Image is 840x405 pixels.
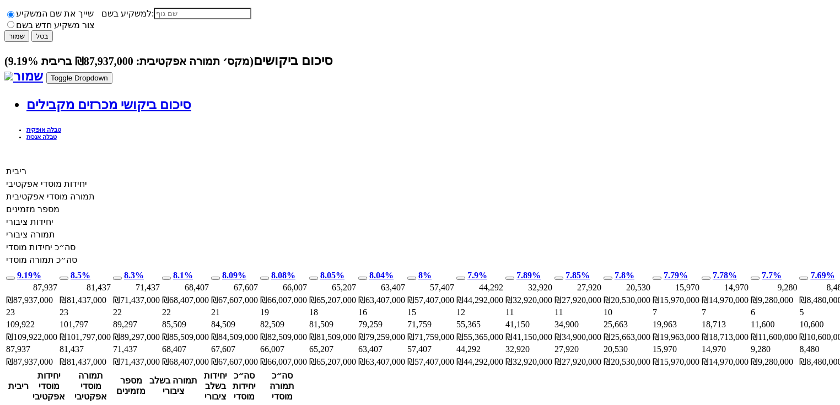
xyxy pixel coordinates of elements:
td: יחידות ציבורי [358,319,406,330]
td: מספר מזמינים [161,307,209,318]
td: תמורה ציבורי [701,331,749,343]
label: צור משקיע חדש בשם [4,20,103,30]
td: תמורה ציבורי [358,331,406,343]
td: יחידות ציבורי [505,319,553,330]
td: יחידות אפקטיבי [309,282,357,293]
td: סה״כ יחידות [6,344,58,355]
td: תמורה אפקטיבית [456,294,504,306]
td: סה״כ יחידות [407,344,455,355]
td: סה״כ יחידות [554,344,602,355]
td: סה״כ יחידות [701,344,749,355]
a: 7.7% [762,271,782,280]
td: יחידות ציבורי [260,319,308,330]
td: תמורה ציבורי [211,331,259,343]
a: 7.79% [664,271,688,280]
td: מספר מזמינים [603,307,651,318]
td: תמורה ציבורי [407,331,455,343]
th: תמורה מוסדי אפקטיבי : activate to sort column ascending [67,370,115,402]
td: סה״כ תמורה [161,356,209,368]
td: תמורה ציבורי [6,331,58,343]
td: סה״כ יחידות [260,344,308,355]
td: סה״כ תמורה [211,356,259,368]
td: סה״כ תמורה [750,356,798,368]
td: תמורה ציבורי [750,331,798,343]
td: יחידות ציבורי [456,319,504,330]
td: יחידות אפקטיבי [59,282,111,293]
td: תמורה אפקטיבית [750,294,798,306]
th: סה״כ יחידות מוסדי : activate to sort column ascending [231,370,257,402]
a: 8% [418,271,432,280]
td: תמורה ציבורי [6,229,95,240]
td: מספר מזמינים [260,307,308,318]
td: סה״כ יחידות [505,344,553,355]
td: מספר מזמינים [701,307,749,318]
td: סה״כ תמורה [701,356,749,368]
a: 8.3% [124,271,144,280]
td: יחידות ציבורי [750,319,798,330]
td: תמורה אפקטיבית [211,294,259,306]
td: יחידות אפקטיבי [505,282,553,293]
a: 8.5% [71,271,90,280]
td: יחידות ציבורי [309,319,357,330]
td: תמורה אפקטיבית [309,294,357,306]
td: סה״כ תמורה [505,356,553,368]
td: סה״כ תמורה [358,356,406,368]
td: סה״כ יחידות [456,344,504,355]
td: מספר מזמינים [407,307,455,318]
a: טבלה אופקית [26,126,61,133]
td: תמורה אפקטיבית [358,294,406,306]
td: יחידות ציבורי [652,319,700,330]
th: יחידות בשלב ציבורי : activate to sort column ascending [201,370,230,402]
td: ריבית [6,165,95,177]
span: Toggle Dropdown [51,74,108,82]
td: תמורה ציבורי [554,331,602,343]
td: מספר מזמינים [652,307,700,318]
th: יחידות מוסדי אפקטיבי : activate to sort column ascending [32,370,66,402]
td: תמורה ציבורי [112,331,160,343]
td: סה״כ יחידות מוסדי [6,241,95,253]
td: מספר מזמינים [358,307,406,318]
td: סה״כ תמורה [309,356,357,368]
td: סה״כ תמורה [6,356,58,368]
small: (מקס׳ תמורה אפקטיבית: ₪87,937,000 בריבית 9.19%) [4,55,254,67]
td: סה״כ תמורה [407,356,455,368]
th: ריבית : activate to sort column descending [6,370,31,402]
td: יחידות מוסדי אפקטיבי [6,178,95,190]
td: תמורה אפקטיבית [407,294,455,306]
td: סה״כ יחידות [750,344,798,355]
td: יחידות אפקטיבי [407,282,455,293]
td: סה״כ תמורה [652,356,700,368]
td: סה״כ תמורה [456,356,504,368]
td: תמורה אפקטיבית [554,294,602,306]
a: סיכום ביקושי מכרזים מקבילים [26,98,191,112]
td: סה״כ יחידות [309,344,357,355]
td: סה״כ תמורה מוסדי [6,254,95,266]
td: סה״כ יחידות [59,344,111,355]
td: יחידות אפקטיבי [554,282,602,293]
td: מספר מזמינים [6,307,58,318]
td: תמורה אפקטיבית [112,294,160,306]
td: מספר מזמינים [309,307,357,318]
td: סה״כ יחידות [211,344,259,355]
td: יחידות אפקטיבי [652,282,700,293]
td: יחידות ציבורי [6,216,95,228]
button: בטל [31,30,53,42]
td: סה״כ תמורה [554,356,602,368]
td: סה״כ יחידות [603,344,651,355]
td: יחידות אפקטיבי [161,282,209,293]
a: 8.1% [173,271,193,280]
th: סה״כ תמורה מוסדי : activate to sort column ascending [258,370,306,402]
input: שם גוף [154,8,251,19]
td: מספר מזמינים [211,307,259,318]
td: סה״כ תמורה [112,356,160,368]
a: 7.9% [467,271,487,280]
td: יחידות אפקטיבי [112,282,160,293]
td: יחידות אפקטיבי [260,282,308,293]
td: תמורה ציבורי [309,331,357,343]
td: מספר מזמינים [750,307,798,318]
td: תמורה אפקטיבית [161,294,209,306]
td: תמורה ציבורי [603,331,651,343]
td: יחידות ציבורי [161,319,209,330]
td: תמורה ציבורי [456,331,504,343]
td: יחידות ציבורי [6,319,58,330]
